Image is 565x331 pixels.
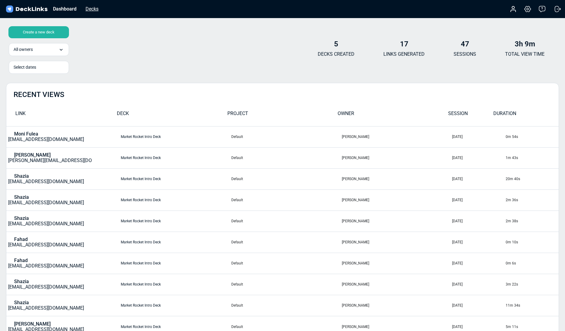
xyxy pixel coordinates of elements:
[7,195,92,205] a: Shazia[EMAIL_ADDRESS][DOMAIN_NAME]
[14,321,51,327] p: [PERSON_NAME]
[14,195,29,200] p: Shazia
[8,173,84,184] div: [EMAIL_ADDRESS][DOMAIN_NAME]
[7,279,92,290] a: Shazia[EMAIL_ADDRESS][DOMAIN_NAME]
[452,239,505,245] div: [DATE]
[7,216,92,226] a: Shazia[EMAIL_ADDRESS][DOMAIN_NAME]
[231,232,342,253] td: Default
[121,261,161,265] a: Market Rocket Intro Deck
[7,300,92,311] a: Shazia[EMAIL_ADDRESS][DOMAIN_NAME]
[121,219,161,223] a: Market Rocket Intro Deck
[506,282,558,287] div: 3m 22s
[7,173,92,184] a: Shazia[EMAIL_ADDRESS][DOMAIN_NAME]
[14,173,29,179] p: Shazia
[342,232,452,253] td: [PERSON_NAME]
[121,177,161,181] a: Market Rocket Intro Deck
[505,51,545,58] p: TOTAL VIEW TIME
[231,211,342,232] td: Default
[448,110,493,120] div: SESSION
[383,51,425,58] p: LINKS GENERATED
[14,237,28,242] p: Fahad
[342,211,452,232] td: [PERSON_NAME]
[506,261,558,266] div: 0m 6s
[506,197,558,203] div: 2m 36s
[452,282,505,287] div: [DATE]
[342,147,452,168] td: [PERSON_NAME]
[14,90,64,99] h2: RECENT VIEWS
[8,152,120,163] div: [PERSON_NAME][EMAIL_ADDRESS][DOMAIN_NAME]
[121,198,161,202] a: Market Rocket Intro Deck
[231,189,342,211] td: Default
[121,156,161,160] a: Market Rocket Intro Deck
[452,218,505,224] div: [DATE]
[452,303,505,308] div: [DATE]
[6,110,117,120] div: LINK
[7,258,92,269] a: Fahad[EMAIL_ADDRESS][DOMAIN_NAME]
[506,324,558,329] div: 5m 11s
[461,40,469,48] b: 47
[227,110,338,120] div: PROJECT
[8,26,69,38] div: Create a new deck
[7,152,92,163] a: [PERSON_NAME][PERSON_NAME][EMAIL_ADDRESS][DOMAIN_NAME]
[14,131,38,137] p: Moni Fulea
[14,279,29,284] p: Shazia
[454,51,476,58] p: SESSIONS
[8,300,84,311] div: [EMAIL_ADDRESS][DOMAIN_NAME]
[50,5,80,13] div: Dashboard
[121,282,161,286] a: Market Rocket Intro Deck
[506,134,558,139] div: 0m 54s
[506,176,558,182] div: 20m 40s
[342,189,452,211] td: [PERSON_NAME]
[452,324,505,329] div: [DATE]
[506,218,558,224] div: 2m 38s
[452,134,505,139] div: [DATE]
[515,40,535,48] b: 3h 9m
[7,237,92,248] a: Fahad[EMAIL_ADDRESS][DOMAIN_NAME]
[506,239,558,245] div: 0m 10s
[338,110,448,120] div: OWNER
[231,147,342,168] td: Default
[14,300,29,305] p: Shazia
[121,303,161,308] a: Market Rocket Intro Deck
[14,258,28,263] p: Fahad
[8,131,84,142] div: [EMAIL_ADDRESS][DOMAIN_NAME]
[9,43,69,56] div: All owners
[342,126,452,147] td: [PERSON_NAME]
[83,5,101,13] div: Decks
[117,110,227,120] div: DECK
[231,295,342,316] td: Default
[452,261,505,266] div: [DATE]
[452,176,505,182] div: [DATE]
[14,216,29,221] p: Shazia
[231,253,342,274] td: Default
[452,197,505,203] div: [DATE]
[493,110,538,120] div: DURATION
[8,258,84,269] div: [EMAIL_ADDRESS][DOMAIN_NAME]
[14,152,51,158] p: [PERSON_NAME]
[121,325,161,329] a: Market Rocket Intro Deck
[121,240,161,244] a: Market Rocket Intro Deck
[334,40,338,48] b: 5
[342,168,452,189] td: [PERSON_NAME]
[231,126,342,147] td: Default
[318,51,354,58] p: DECKS CREATED
[14,64,64,70] div: Select dates
[121,135,161,139] a: Market Rocket Intro Deck
[8,279,84,290] div: [EMAIL_ADDRESS][DOMAIN_NAME]
[231,168,342,189] td: Default
[506,303,558,308] div: 11m 34s
[8,237,84,248] div: [EMAIL_ADDRESS][DOMAIN_NAME]
[5,5,48,14] img: DeckLinks
[342,295,452,316] td: [PERSON_NAME]
[342,274,452,295] td: [PERSON_NAME]
[506,155,558,161] div: 1m 43s
[400,40,408,48] b: 17
[342,253,452,274] td: [PERSON_NAME]
[231,274,342,295] td: Default
[8,195,84,205] div: [EMAIL_ADDRESS][DOMAIN_NAME]
[452,155,505,161] div: [DATE]
[7,131,92,142] a: Moni Fulea[EMAIL_ADDRESS][DOMAIN_NAME]
[8,216,84,226] div: [EMAIL_ADDRESS][DOMAIN_NAME]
